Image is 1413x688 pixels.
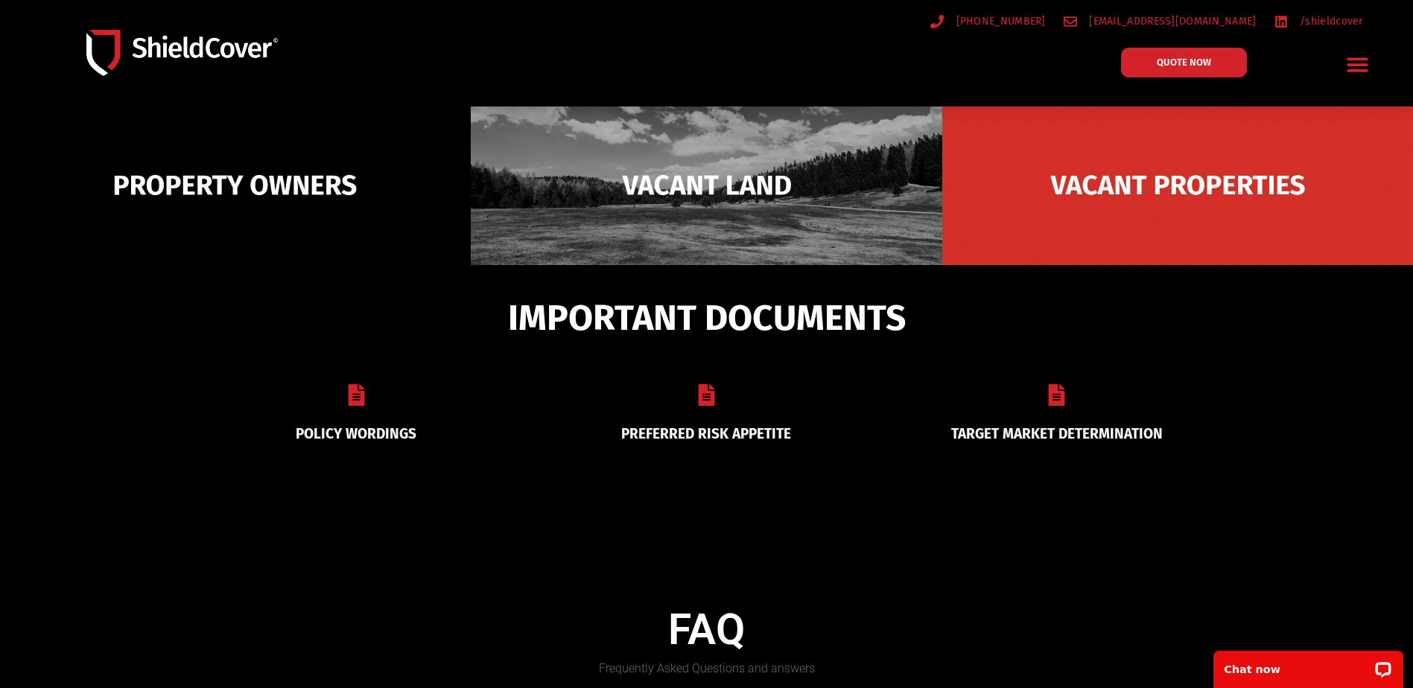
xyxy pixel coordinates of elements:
[1204,641,1413,688] iframe: LiveChat chat widget
[621,425,791,442] a: PREFERRED RISK APPETITE
[305,663,1108,675] h5: Frequently Asked Questions and answers
[1296,12,1363,31] span: /shieldcover
[86,30,278,77] img: Shield-Cover-Underwriting-Australia-logo-full
[471,71,942,299] img: Vacant Land liability cover
[1274,12,1363,31] a: /shieldcover
[508,304,906,332] span: IMPORTANT DOCUMENTS
[951,425,1163,442] a: TARGET MARKET DETERMINATION
[1121,48,1247,77] a: QUOTE NOW
[953,12,1046,31] span: [PHONE_NUMBER]
[930,12,1046,31] a: [PHONE_NUMBER]
[1340,47,1375,82] div: Menu Toggle
[305,605,1108,655] h4: FAQ
[1157,57,1211,67] span: QUOTE NOW
[1064,12,1257,31] a: [EMAIL_ADDRESS][DOMAIN_NAME]
[296,425,416,442] a: POLICY WORDINGS
[1085,12,1256,31] span: [EMAIL_ADDRESS][DOMAIN_NAME]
